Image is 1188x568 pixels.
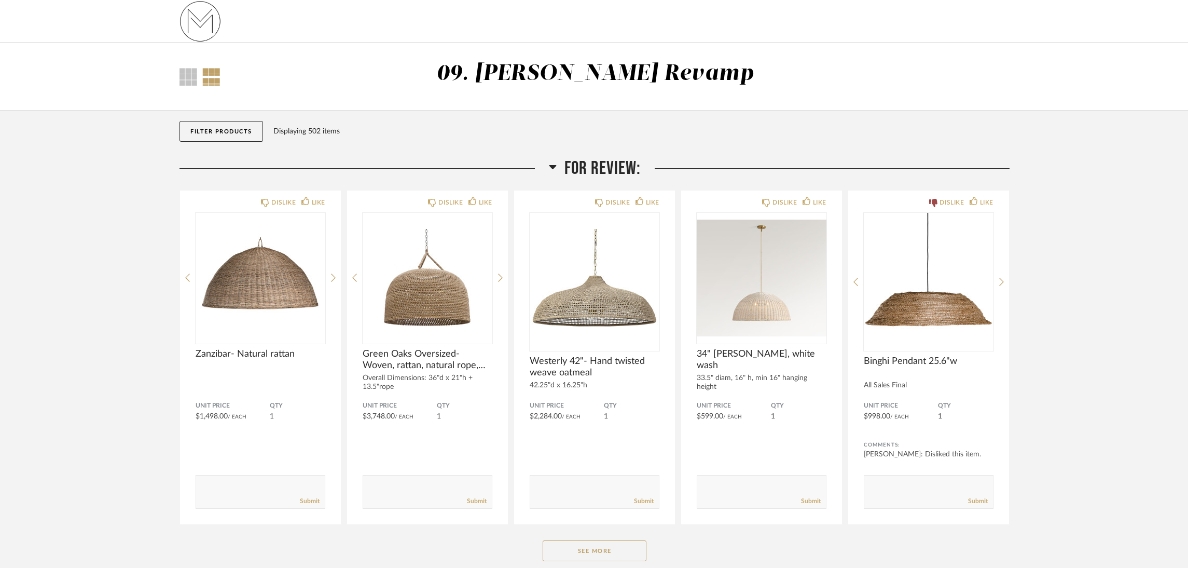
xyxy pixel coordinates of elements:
span: 1 [938,413,942,420]
img: undefined [864,213,993,343]
span: QTY [604,402,659,410]
div: LIKE [813,197,826,208]
span: 1 [270,413,274,420]
span: $599.00 [697,413,723,420]
a: Submit [467,497,487,506]
div: 09. [PERSON_NAME] Revamp [436,63,753,85]
span: Westerly 42"- Hand twisted weave oatmeal [530,356,659,378]
span: / Each [723,414,742,420]
div: Comments: [864,440,993,450]
div: 42.25"d x 16.25"h [530,381,659,390]
span: $998.00 [864,413,890,420]
a: Submit [634,497,654,506]
img: undefined [697,213,826,343]
span: 1 [771,413,775,420]
div: DISLIKE [772,197,797,208]
a: Submit [968,497,988,506]
a: Submit [801,497,821,506]
span: 1 [604,413,608,420]
span: / Each [562,414,581,420]
img: undefined [363,213,492,343]
div: LIKE [646,197,659,208]
span: 34" [PERSON_NAME], white wash [697,348,826,371]
span: / Each [228,414,246,420]
span: QTY [771,402,826,410]
span: Binghi Pendant 25.6"w [864,356,993,367]
span: Unit Price [697,402,771,410]
span: For Review: [564,157,641,180]
div: Displaying 502 items [273,126,1005,137]
span: Unit Price [363,402,437,410]
div: LIKE [479,197,492,208]
span: 1 [437,413,441,420]
div: DISLIKE [605,197,630,208]
div: DISLIKE [438,197,463,208]
a: Submit [300,497,320,506]
div: 0 [864,213,993,343]
img: 731fa33b-e84c-4a12-b278-4e852f0fb334.png [179,1,221,42]
span: $2,284.00 [530,413,562,420]
img: undefined [530,213,659,343]
span: Zanzibar- Natural rattan [196,348,325,360]
span: / Each [395,414,413,420]
div: DISLIKE [940,197,964,208]
span: Unit Price [864,402,938,410]
div: Overall Dimensions: 36"d x 21"h + 13.5"rope [363,374,492,391]
div: [PERSON_NAME]: Disliked this item. [864,449,993,459]
span: Unit Price [530,402,604,410]
span: $1,498.00 [196,413,228,420]
div: 33.5" diam, 16" h, min 16" hanging height [697,374,826,391]
span: Unit Price [196,402,270,410]
button: Filter Products [179,121,263,142]
span: $3,748.00 [363,413,395,420]
span: / Each [890,414,909,420]
span: Green Oaks Oversized- Woven, rattan, natural rope, nickel [363,348,492,371]
div: DISLIKE [271,197,296,208]
div: LIKE [312,197,325,208]
div: LIKE [980,197,993,208]
div: All Sales Final [864,381,993,390]
button: See More [543,540,646,561]
span: QTY [938,402,993,410]
span: QTY [437,402,492,410]
img: undefined [196,213,325,343]
span: QTY [270,402,325,410]
div: 0 [530,213,659,343]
